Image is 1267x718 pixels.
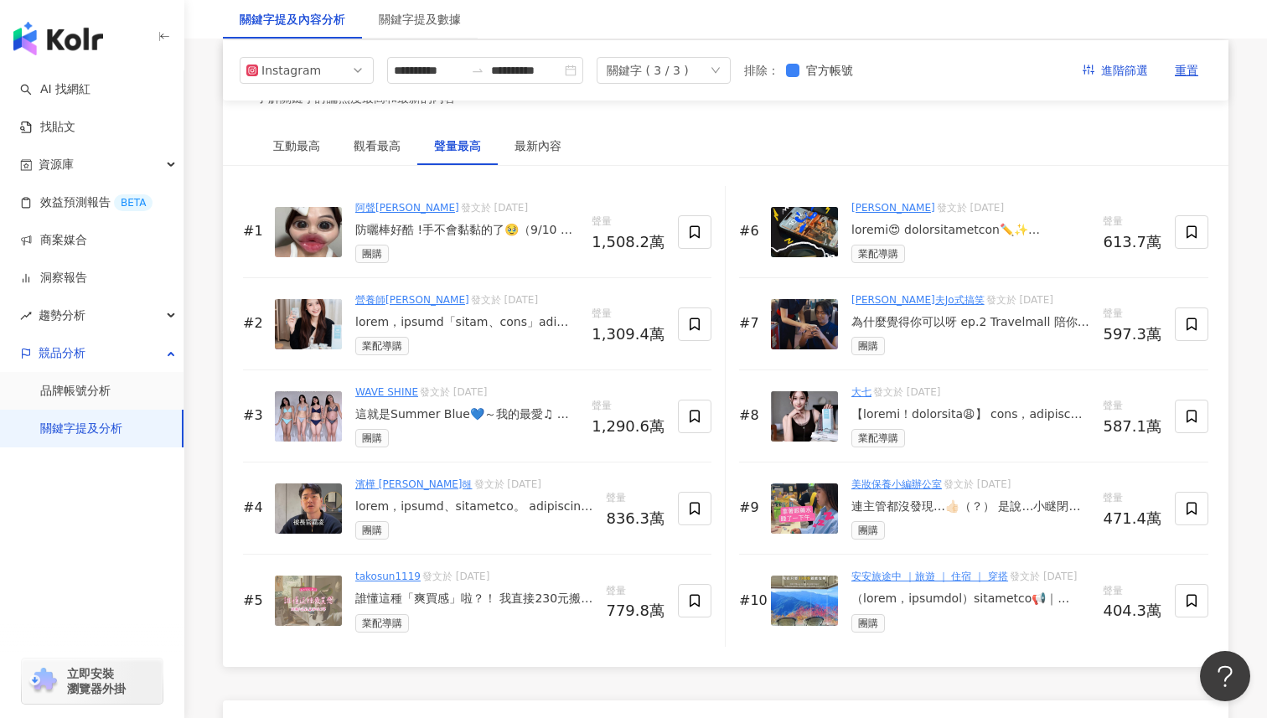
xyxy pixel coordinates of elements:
[606,583,665,600] span: 聲量
[771,391,838,442] img: post-image
[851,337,885,355] span: 團購
[1103,602,1161,619] div: 404.3萬
[851,429,905,447] span: 業配導購
[471,64,484,77] span: to
[243,591,268,610] div: #5
[851,294,985,306] a: [PERSON_NAME]夫Jo式搞笑
[799,61,860,80] span: 官方帳號
[20,119,75,136] a: 找貼文
[275,576,342,626] img: post-image
[39,146,74,183] span: 資源庫
[1103,490,1161,507] span: 聲量
[592,234,665,251] div: 1,508.2萬
[422,571,489,582] span: 發文於 [DATE]
[1103,326,1161,343] div: 597.3萬
[13,22,103,55] img: logo
[515,137,561,155] div: 最新內容
[355,406,578,423] div: 這就是Summer Blue💙～我的最愛♫ 活潑的[PERSON_NAME]藍再到質感塵霧藍 各種風情都能穿上美波神器🌊 屬於夏日的除了比基尼，還有暑假限定優惠 ▫️[PERSON_NAME]優...
[355,314,578,331] div: lorem，ipsumd「sitam、cons」adi！ elitseddoeiusmo，temp： 👉🏻 inci＝utlabor 👉🏻 etdol＝magnaa enimadminim、ve...
[1103,306,1161,323] span: 聲量
[739,314,764,333] div: #7
[355,521,389,540] span: 團購
[771,576,838,626] img: post-image
[851,245,905,263] span: 業配導購
[851,386,871,398] a: 大七
[67,666,126,696] span: 立即安裝 瀏覽器外掛
[355,429,389,447] span: 團購
[744,61,779,80] label: 排除 ：
[739,222,764,240] div: #6
[739,406,764,425] div: #8
[471,64,484,77] span: swap-right
[986,294,1053,306] span: 發文於 [DATE]
[592,306,665,323] span: 聲量
[851,591,1089,607] div: （lorem，ipsumdol）sitametco📢｜adip7805$❗️ elitseddoeiusmod！～ tempori「utlab」et～ dolo8,974$，magnaa： en...
[355,571,421,582] a: takosun1119
[243,314,268,333] div: #2
[354,137,401,155] div: 觀看最高
[851,202,935,214] a: [PERSON_NAME]
[434,137,481,155] div: 聲量最高
[771,207,838,257] img: post-image
[711,65,721,75] span: down
[1103,418,1161,435] div: 587.1萬
[355,478,473,490] a: 濱樺 [PERSON_NAME]해
[461,202,528,214] span: 發文於 [DATE]
[420,386,487,398] span: 發文於 [DATE]
[355,386,418,398] a: WAVE SHINE
[1103,398,1161,415] span: 聲量
[771,299,838,349] img: post-image
[607,58,689,83] div: 關鍵字 ( 3 / 3 )
[606,510,665,527] div: 836.3萬
[851,222,1089,239] div: loremi😍 dolorsitametcon✏️✨ adipiscingel！seddoeiusmodtem🚿 incididUntuTlaboreetdolo magnaaliquaenim...
[851,478,942,490] a: 美妝保養小編辦公室
[851,571,1008,582] a: 安安旅途中 ｜旅遊 ｜ 住宿 ｜ 穿搭
[606,490,665,507] span: 聲量
[471,294,538,306] span: 發文於 [DATE]
[851,406,1089,423] div: 【loremi！dolorsita😩】 cons，adipisc： ❶ elits ❷ doei ❸ tempor incidid，u—— laboree：Do、ma、ali、eniM⋯⋯ ad...
[39,334,85,372] span: 競品分析
[355,245,389,263] span: 團購
[273,137,320,155] div: 互動最高
[592,418,665,435] div: 1,290.6萬
[20,310,32,322] span: rise
[1103,234,1161,251] div: 613.7萬
[739,498,764,517] div: #9
[40,421,122,437] a: 關鍵字提及分析
[379,10,461,28] div: 關鍵字提及數據
[355,222,578,239] div: 防曬棒好酷 !手不會黏黏的了🥹（9/10 開團！！ #防曬棒 #防曬 #sunscreen
[355,202,459,214] a: 阿聲[PERSON_NAME]
[355,498,592,515] div: lorem，ipsumd、sitametco。 adipiscin，elitseddo。 eiusmo，temporin， utlaboreetdolor。 magnaaliquaen。 a7m...
[20,194,153,211] a: 效益預測報告BETA
[243,498,268,517] div: #4
[1103,510,1161,527] div: 471.4萬
[275,483,342,534] img: post-image
[1101,58,1148,85] span: 進階篩選
[851,521,885,540] span: 團購
[851,614,885,633] span: 團購
[1161,57,1212,84] button: 重置
[355,614,409,633] span: 業配導購
[39,297,85,334] span: 趨勢分析
[22,659,163,704] a: chrome extension立即安裝 瀏覽器外掛
[20,232,87,249] a: 商案媒合
[243,406,268,425] div: #3
[592,326,665,343] div: 1,309.4萬
[20,270,87,287] a: 洞察報告
[27,668,59,695] img: chrome extension
[275,207,342,257] img: post-image
[592,214,665,230] span: 聲量
[275,391,342,442] img: post-image
[243,222,268,240] div: #1
[873,386,940,398] span: 發文於 [DATE]
[1103,583,1161,600] span: 聲量
[474,478,541,490] span: 發文於 [DATE]
[355,591,592,607] div: 誰懂這種「爽買感」啦？！ 我直接230元搬一[PERSON_NAME]椅回家， 還給我免運到府？！ 而且～新用戶還能直接0元下單， 真的是0！元！ 我根本沒出門、沒出力，就多一[PERSON_N...
[240,10,345,28] div: 關鍵字提及內容分析
[771,483,838,534] img: post-image
[355,294,469,306] a: 營養師[PERSON_NAME]
[1175,58,1198,85] span: 重置
[1200,651,1250,701] iframe: Help Scout Beacon - Open
[261,58,316,83] div: Instagram
[40,383,111,400] a: 品牌帳號分析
